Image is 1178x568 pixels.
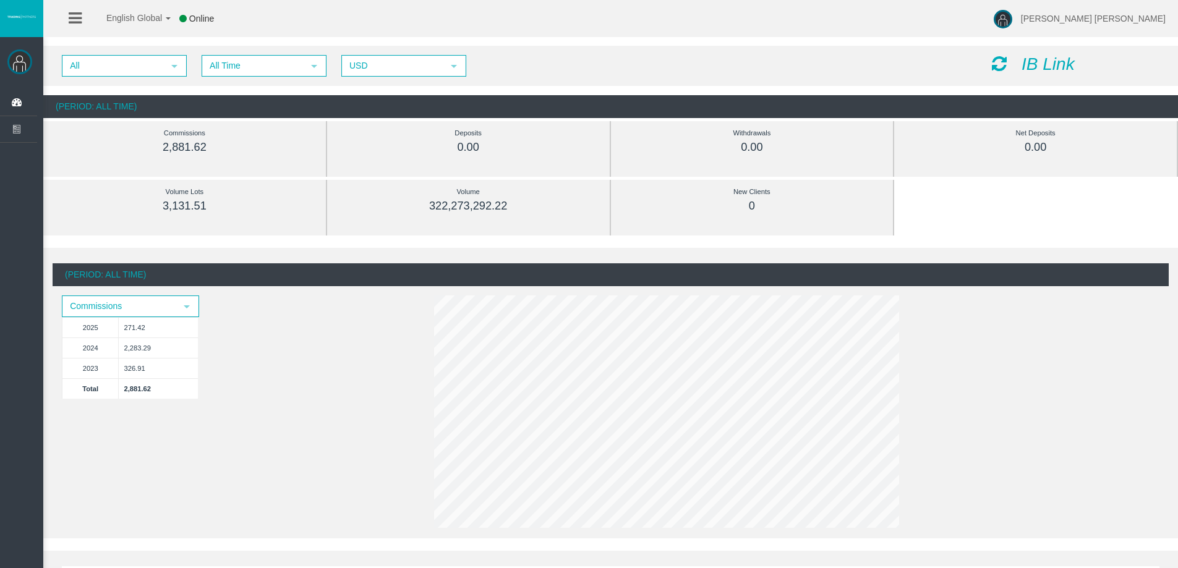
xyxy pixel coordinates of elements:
img: user-image [994,10,1012,28]
div: 322,273,292.22 [355,199,582,213]
div: Net Deposits [922,126,1149,140]
span: [PERSON_NAME] [PERSON_NAME] [1021,14,1166,23]
i: Reload Dashboard [992,55,1007,72]
td: 271.42 [119,317,198,337]
div: (Period: All Time) [53,263,1169,286]
img: logo.svg [6,14,37,19]
td: 2023 [62,358,119,378]
span: select [449,61,459,71]
i: IB Link [1022,54,1075,74]
div: Volume [355,185,582,199]
div: Volume Lots [71,185,298,199]
span: English Global [90,13,162,23]
span: select [169,61,179,71]
div: 0.00 [639,140,866,155]
div: (Period: All Time) [43,95,1178,118]
span: Commissions [63,297,176,316]
div: 3,131.51 [71,199,298,213]
td: Total [62,378,119,399]
span: USD [343,56,443,75]
div: Commissions [71,126,298,140]
td: 2024 [62,337,119,358]
span: select [309,61,319,71]
span: All Time [203,56,303,75]
td: 2,283.29 [119,337,198,358]
span: select [182,302,192,312]
div: Deposits [355,126,582,140]
div: 0.00 [922,140,1149,155]
td: 326.91 [119,358,198,378]
td: 2025 [62,317,119,337]
div: New Clients [639,185,866,199]
span: All [63,56,163,75]
div: 0.00 [355,140,582,155]
div: 2,881.62 [71,140,298,155]
div: Withdrawals [639,126,866,140]
span: Online [189,14,214,23]
div: 0 [639,199,866,213]
td: 2,881.62 [119,378,198,399]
